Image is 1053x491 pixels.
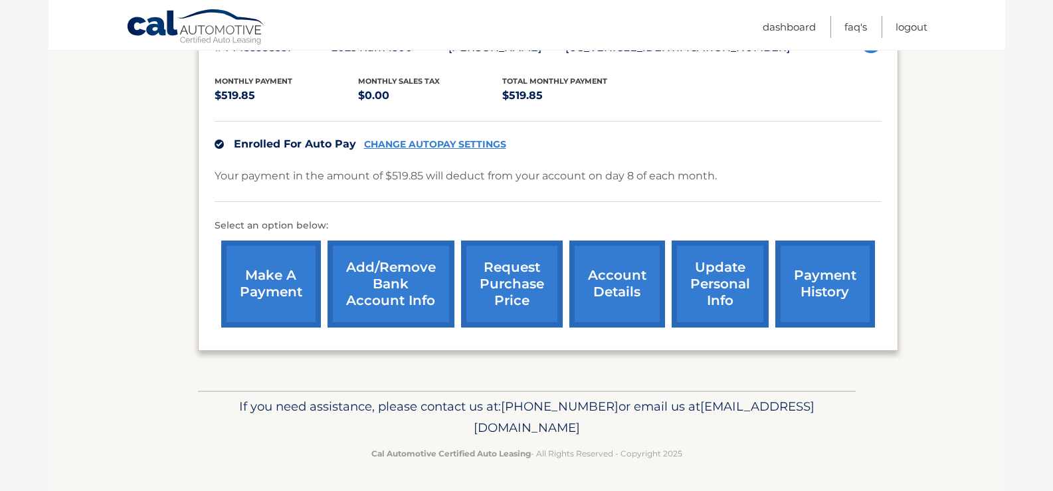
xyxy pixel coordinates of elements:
span: [PHONE_NUMBER] [501,399,619,414]
p: $519.85 [502,86,646,105]
a: Logout [896,16,927,38]
a: payment history [775,241,875,328]
p: If you need assistance, please contact us at: or email us at [207,396,847,439]
p: Your payment in the amount of $519.85 will deduct from your account on day 8 of each month. [215,167,717,185]
p: $519.85 [215,86,359,105]
a: Dashboard [763,16,816,38]
span: Monthly sales Tax [358,76,440,86]
span: Monthly Payment [215,76,292,86]
strong: Cal Automotive Certified Auto Leasing [371,448,531,458]
a: account details [569,241,665,328]
span: Total Monthly Payment [502,76,607,86]
a: Add/Remove bank account info [328,241,454,328]
p: Select an option below: [215,218,882,234]
img: check.svg [215,140,224,149]
a: request purchase price [461,241,563,328]
a: make a payment [221,241,321,328]
p: - All Rights Reserved - Copyright 2025 [207,446,847,460]
p: $0.00 [358,86,502,105]
a: Cal Automotive [126,9,266,47]
a: CHANGE AUTOPAY SETTINGS [364,139,506,150]
a: FAQ's [844,16,867,38]
span: Enrolled For Auto Pay [234,138,356,150]
a: update personal info [672,241,769,328]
